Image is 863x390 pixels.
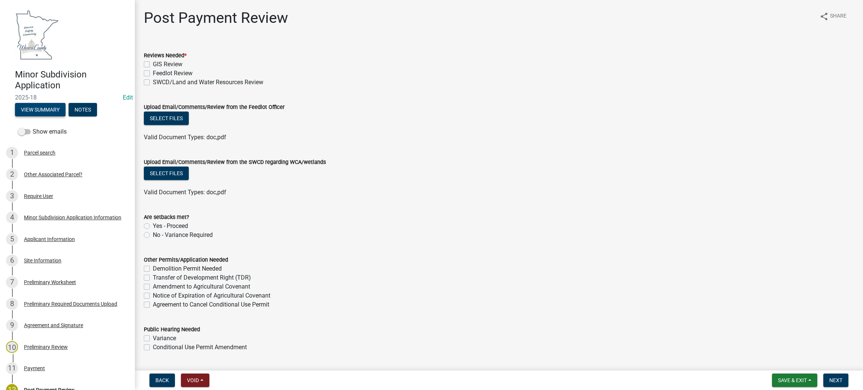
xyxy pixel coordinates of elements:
label: Upload Email/Comments/Review from the SWCD regarding WCA/wetlands [144,160,326,165]
button: shareShare [814,9,853,24]
label: Public Hearing Needed [144,327,200,332]
h1: Post Payment Review [144,9,288,27]
div: Preliminary Worksheet [24,280,76,285]
button: Back [149,374,175,387]
label: Upload Email/Comments/Review from the Feedlot Officer [144,105,285,110]
div: 2 [6,168,18,180]
div: Preliminary Review [24,344,68,350]
span: Share [830,12,847,21]
label: No - Variance Required [153,231,213,240]
div: Site Information [24,258,61,263]
wm-modal-confirm: Notes [69,107,97,113]
div: Applicant Information [24,237,75,242]
span: Valid Document Types: doc,pdf [144,189,226,196]
span: Back [155,377,169,383]
wm-modal-confirm: Summary [15,107,66,113]
div: 3 [6,190,18,202]
label: Show emails [18,127,67,136]
label: Reviews Needed [144,53,187,58]
div: Agreement and Signature [24,323,83,328]
label: GIS Review [153,60,182,69]
span: Void [187,377,199,383]
span: Next [829,377,842,383]
div: Minor Subdivision Application Information [24,215,121,220]
label: Demolition Permit Needed [153,264,222,273]
div: Parcel search [24,150,55,155]
div: 7 [6,276,18,288]
div: 4 [6,211,18,223]
button: Notes [69,103,97,116]
div: 6 [6,255,18,266]
label: Amendment to Agricultural Covenant [153,282,250,291]
button: Save & Exit [772,374,817,387]
span: Valid Document Types: doc,pdf [144,134,226,141]
div: 10 [6,341,18,353]
button: View Summary [15,103,66,116]
div: 1 [6,147,18,159]
label: Variance [153,334,176,343]
button: Select files [144,167,189,180]
div: 5 [6,233,18,245]
div: 9 [6,319,18,331]
label: Agreement to Cancel Conditional Use Permit [153,300,269,309]
wm-modal-confirm: Edit Application Number [123,94,133,101]
a: Edit [123,94,133,101]
div: Other Associated Parcel? [24,172,82,177]
label: Other Permits/Application Needed [144,258,228,263]
i: share [820,12,829,21]
button: Void [181,374,209,387]
label: Notice of Expiration of Agricultural Covenant [153,291,270,300]
label: Yes - Proceed [153,222,188,231]
label: Feedlot Review [153,69,193,78]
div: 8 [6,298,18,310]
h4: Minor Subdivision Application [15,69,129,91]
label: Transfer of Development Right (TDR) [153,273,251,282]
img: Waseca County, Minnesota [15,8,59,61]
span: Save & Exit [778,377,807,383]
div: Require User [24,194,53,199]
div: Payment [24,366,45,371]
span: 2025-18 [15,94,120,101]
label: SWCD/Land and Water Resources Review [153,78,263,87]
div: Preliminary Required Documents Upload [24,301,117,307]
button: Next [823,374,848,387]
button: Select files [144,112,189,125]
div: 11 [6,362,18,374]
label: Are setbacks met? [144,215,189,220]
label: Conditional Use Permit Amendment [153,343,247,352]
